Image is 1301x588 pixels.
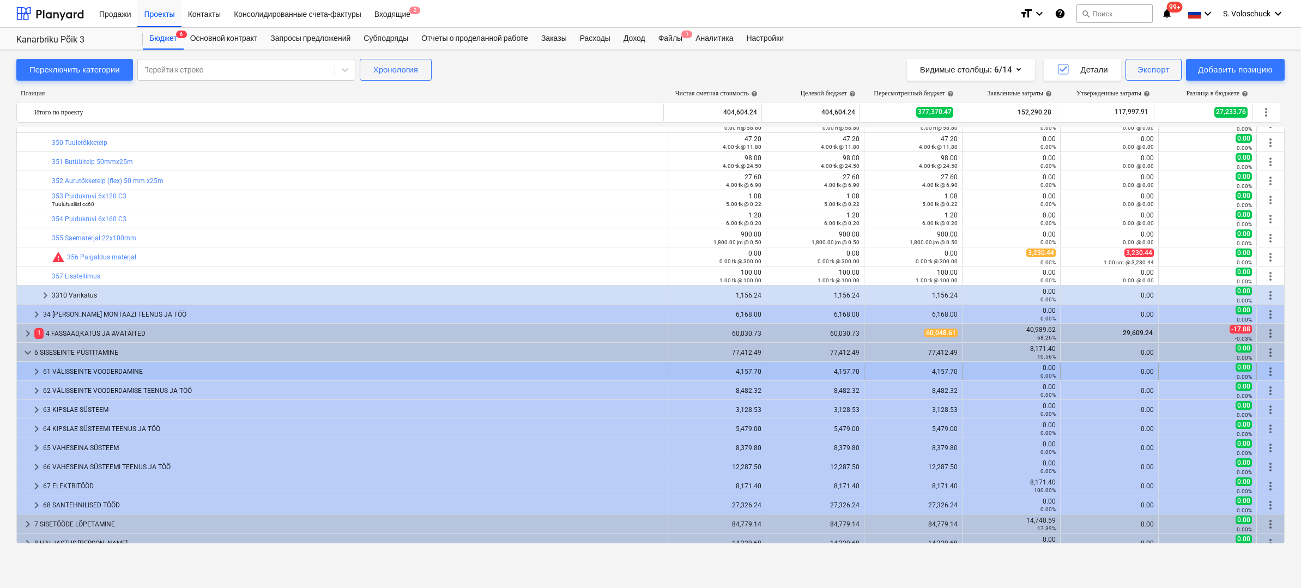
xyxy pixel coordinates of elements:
[907,59,1035,81] button: Видимые столбцы:6/14
[916,277,958,283] small: 1.00 tk @ 100.00
[771,425,860,433] div: 5,479.00
[1065,211,1154,227] div: 0.00
[1236,153,1252,162] span: 0.00
[1040,182,1056,188] small: 0.00%
[409,7,420,14] span: 2
[673,135,761,150] div: 47.20
[34,344,663,361] div: 6 SISESEINTE PÜSTITAMINE
[573,28,617,50] a: Расходы
[1167,2,1183,13] span: 99+
[800,89,856,98] div: Целевой бюджет
[824,201,860,207] small: 5.00 tk @ 0.22
[673,368,761,375] div: 4,157.70
[771,192,860,208] div: 1.08
[1236,229,1252,238] span: 0.00
[43,401,663,419] div: 63 KIPSLAE SÜSTEEM
[869,192,958,208] div: 1.08
[43,420,663,438] div: 64 KIPSLAE SÜSTEEMI TEENUS JA TÖÖ
[766,104,855,121] div: 404,604.24
[1264,232,1277,245] span: Больше действий
[724,125,761,131] small: 0.00 rl @ 58.80
[652,28,689,50] a: Файлы1
[52,272,100,280] a: 357 Lisatellimus
[30,403,43,416] span: keyboard_arrow_right
[30,499,43,512] span: keyboard_arrow_right
[652,28,689,50] div: Файлы
[1141,90,1150,97] span: help
[1037,335,1056,341] small: 68.26%
[1264,518,1277,531] span: Больше действий
[1076,89,1150,98] div: Утвержденные затраты
[821,144,860,150] small: 4.00 tk @ 11.80
[16,59,133,81] button: Переключить категории
[1236,382,1252,391] span: 0.00
[1264,270,1277,283] span: Больше действий
[1264,384,1277,397] span: Больше действий
[1040,373,1056,379] small: 0.00%
[357,28,415,50] a: Субподряды
[1040,411,1056,417] small: 0.00%
[1237,221,1252,227] small: 0.00%
[1040,316,1056,322] small: 0.00%
[1065,154,1154,169] div: 0.00
[673,231,761,246] div: 900.00
[1214,107,1248,117] span: 27,233.76
[1040,144,1056,150] small: 0.00%
[1236,172,1252,181] span: 0.00
[668,104,757,121] div: 404,604.24
[1065,231,1154,246] div: 0.00
[1236,306,1252,314] span: 0.00
[29,63,120,77] div: Переключить категории
[1237,431,1252,437] small: 0.00%
[869,269,958,284] div: 100.00
[1264,136,1277,149] span: Больше действий
[869,425,958,433] div: 5,479.00
[967,421,1056,437] div: 0.00
[771,330,860,337] div: 60,030.73
[1237,126,1252,132] small: 0.00%
[1223,9,1270,18] span: S. Voloschuck
[771,444,860,452] div: 8,379.80
[1055,7,1066,20] i: База знаний
[1065,192,1154,208] div: 0.00
[922,182,958,188] small: 4.00 tk @ 6.90
[34,104,659,121] div: Итого по проекту
[967,231,1056,246] div: 0.00
[869,231,958,246] div: 900.00
[1236,401,1252,410] span: 0.00
[1065,311,1154,318] div: 0.00
[922,201,958,207] small: 5.00 tk @ 0.22
[673,211,761,227] div: 1.20
[723,144,761,150] small: 4.00 tk @ 11.80
[1237,374,1252,380] small: 0.00%
[1264,308,1277,321] span: Больше действий
[869,292,958,299] div: 1,156.24
[967,326,1056,341] div: 40,989.62
[1033,7,1046,20] i: keyboard_arrow_down
[1264,346,1277,359] span: Больше действий
[1040,220,1056,226] small: 0.00%
[719,277,761,283] small: 1.00 tk @ 100.00
[771,269,860,284] div: 100.00
[1264,327,1277,340] span: Больше действий
[726,182,761,188] small: 4.00 tk @ 6.90
[673,425,761,433] div: 5,479.00
[869,368,958,375] div: 4,157.70
[1123,182,1154,188] small: 0.00 @ 0.00
[1237,278,1252,284] small: 0.00%
[1237,183,1252,189] small: 0.00%
[52,177,164,185] a: 352 Aurutõkketeip (flex) 50 mm x25m
[1264,460,1277,474] span: Больше действий
[143,28,184,50] div: Бюджет
[874,89,954,98] div: Пересмотренный бюджет
[1264,422,1277,435] span: Больше действий
[821,163,860,169] small: 4.00 tk @ 24.50
[617,28,652,50] div: Доход
[52,234,136,242] a: 355 Saematerjal 22x100mm
[1040,392,1056,398] small: 0.00%
[1040,430,1056,436] small: 0.00%
[1040,277,1056,283] small: 0.00%
[869,250,958,265] div: 0.00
